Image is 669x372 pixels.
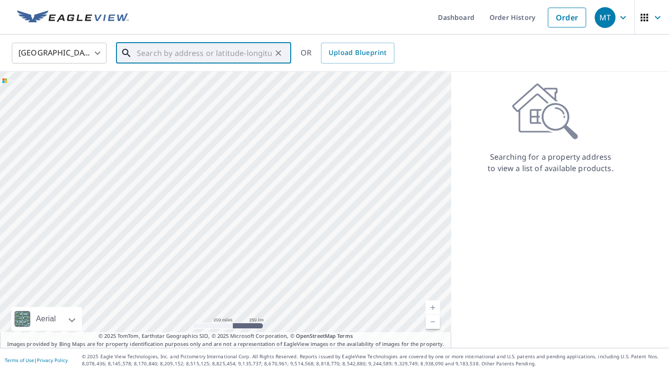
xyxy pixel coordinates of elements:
[337,332,353,339] a: Terms
[321,43,394,64] a: Upload Blueprint
[272,46,285,60] button: Clear
[329,47,386,59] span: Upload Blueprint
[82,353,664,367] p: © 2025 Eagle View Technologies, Inc. and Pictometry International Corp. All Rights Reserved. Repo...
[11,307,82,331] div: Aerial
[426,315,440,329] a: Current Level 5, Zoom Out
[426,300,440,315] a: Current Level 5, Zoom In
[12,40,107,66] div: [GEOGRAPHIC_DATA]
[137,40,272,66] input: Search by address or latitude-longitude
[37,357,68,363] a: Privacy Policy
[548,8,586,27] a: Order
[487,151,614,174] p: Searching for a property address to view a list of available products.
[5,357,68,363] p: |
[17,10,129,25] img: EV Logo
[33,307,59,331] div: Aerial
[296,332,336,339] a: OpenStreetMap
[301,43,394,64] div: OR
[595,7,615,28] div: MT
[5,357,34,363] a: Terms of Use
[98,332,353,340] span: © 2025 TomTom, Earthstar Geographics SIO, © 2025 Microsoft Corporation, ©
